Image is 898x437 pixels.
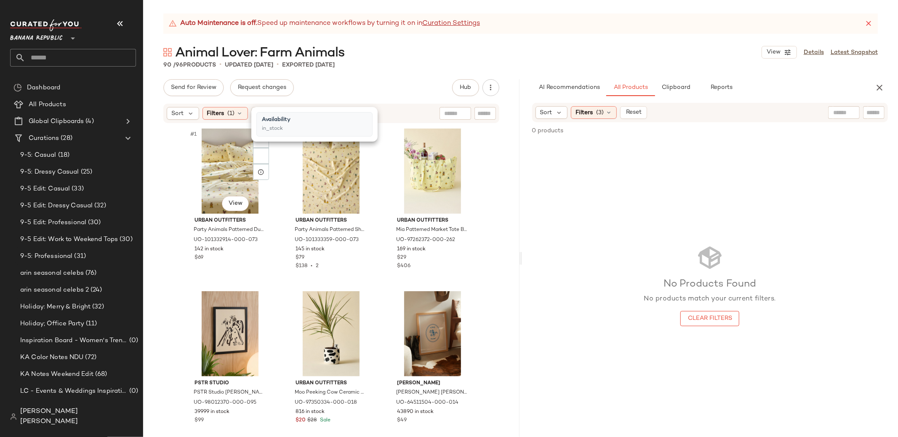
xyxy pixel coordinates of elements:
[20,403,124,413] span: LC - Events & Weddings Inspo Board
[194,226,265,234] span: Party Animals Patterned Duvet Cover Set in Buttercream at Urban Outfitters
[29,134,59,143] span: Curations
[188,129,272,214] img: 101332914_073_b
[296,246,325,253] span: 145 in stock
[396,389,467,397] span: [PERSON_NAME] [PERSON_NAME] Haw In Blue Art Print in Natural Wood Frame at Urban Outfitters
[86,218,101,228] span: (30)
[687,315,732,322] span: Clear Filters
[194,236,258,244] span: UO-101332914-000-073
[532,126,564,135] span: 0 products
[20,370,93,379] span: KA Notes Weekend Edit
[207,109,224,118] span: Filters
[93,201,106,211] span: (32)
[59,134,72,143] span: (28)
[188,291,272,376] img: 98012370_095_b
[128,386,138,396] span: (0)
[93,370,107,379] span: (68)
[163,61,216,70] div: Products
[282,61,335,70] p: Exported [DATE]
[295,226,366,234] span: Party Animals Patterned Sheet Set in Butter at Urban Outfitters
[397,408,434,416] span: 43890 in stock
[680,311,739,326] button: Clear Filters
[189,130,198,139] span: #1
[295,399,357,407] span: UO-97350334-000-018
[20,336,128,346] span: Inspiration Board - Women's Trending Now
[295,236,359,244] span: UO-101333359-000-073
[397,263,410,269] span: $406
[251,107,278,120] button: Reset
[195,246,224,253] span: 142 in stock
[195,254,203,262] span: $69
[390,291,475,376] img: 64511504_014_b
[20,285,89,295] span: arin seasonal celebs 2
[237,84,286,91] span: Request changes
[396,236,455,244] span: UO-97262372-000-262
[296,263,307,269] span: $138
[296,417,306,424] span: $20
[219,60,221,70] span: •
[89,285,102,295] span: (24)
[84,319,97,329] span: (11)
[195,217,266,225] span: Urban Outfitters
[195,408,229,416] span: 39999 in stock
[128,336,138,346] span: (0)
[225,61,273,70] p: updated [DATE]
[596,108,604,117] span: (3)
[289,291,373,376] img: 97350334_018_b
[72,252,86,261] span: (31)
[20,319,84,329] span: Holiday; Office Party
[620,106,647,119] button: Reset
[296,408,325,416] span: 816 in stock
[176,62,183,68] span: 96
[20,150,56,160] span: 9-5: Casual
[613,84,648,91] span: All Products
[295,389,366,397] span: Moo Peeking Cow Ceramic Planter in Black/White at Urban Outfitters
[84,268,97,278] span: (76)
[390,129,475,214] img: 97262372_262_b
[175,45,344,62] span: Animal Lover: Farm Animals
[168,19,480,29] div: Speed up maintenance workflows by turning it on in
[644,294,776,304] p: No products match your current filters.
[84,117,93,126] span: (4)
[10,19,82,31] img: cfy_white_logo.C9jOOHJF.svg
[710,84,733,91] span: Reports
[538,84,600,91] span: AI Recommendations
[20,218,86,228] span: 9-5 Edit: Professional
[228,109,235,118] span: (1)
[194,389,265,397] span: PSTR Studio [PERSON_NAME] I Prefer Cowgirls Frameless Art Print at Urban Outfitters
[13,83,22,92] img: svg%3e
[84,353,97,362] span: (72)
[766,49,781,56] span: View
[163,79,224,96] button: Send for Review
[422,19,480,29] a: Curation Settings
[452,79,479,96] button: Hub
[230,79,293,96] button: Request changes
[79,167,93,177] span: (25)
[831,48,878,57] a: Latest Snapshot
[124,403,138,413] span: (48)
[396,226,467,234] span: Mia Patterned Market Tote Bag in Party Animals at Urban Outfitters
[296,254,304,262] span: $79
[20,353,84,362] span: KA Color Notes NDU
[20,386,128,396] span: LC - Events & Weddings Inspiration
[118,235,133,244] span: (30)
[171,84,216,91] span: Send for Review
[20,302,91,312] span: Holiday: Merry & Bright
[459,84,471,91] span: Hub
[20,235,118,244] span: 9-5 Edit: Work to Weekend Tops
[307,417,317,424] span: $28
[29,117,84,126] span: Global Clipboards
[397,246,426,253] span: 169 in stock
[56,150,70,160] span: (18)
[804,48,824,57] a: Details
[194,399,256,407] span: UO-98012370-000-095
[762,46,797,59] button: View
[20,268,84,278] span: arin seasonal celebs
[20,184,70,194] span: 9-5 Edit: Casual
[20,252,72,261] span: 9-5: Professional
[20,167,79,177] span: 9-5: Dressy Casual
[289,129,373,214] img: 101333359_073_b
[396,399,458,407] span: UO-64511504-000-014
[91,302,104,312] span: (32)
[228,200,242,207] span: View
[626,109,642,116] span: Reset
